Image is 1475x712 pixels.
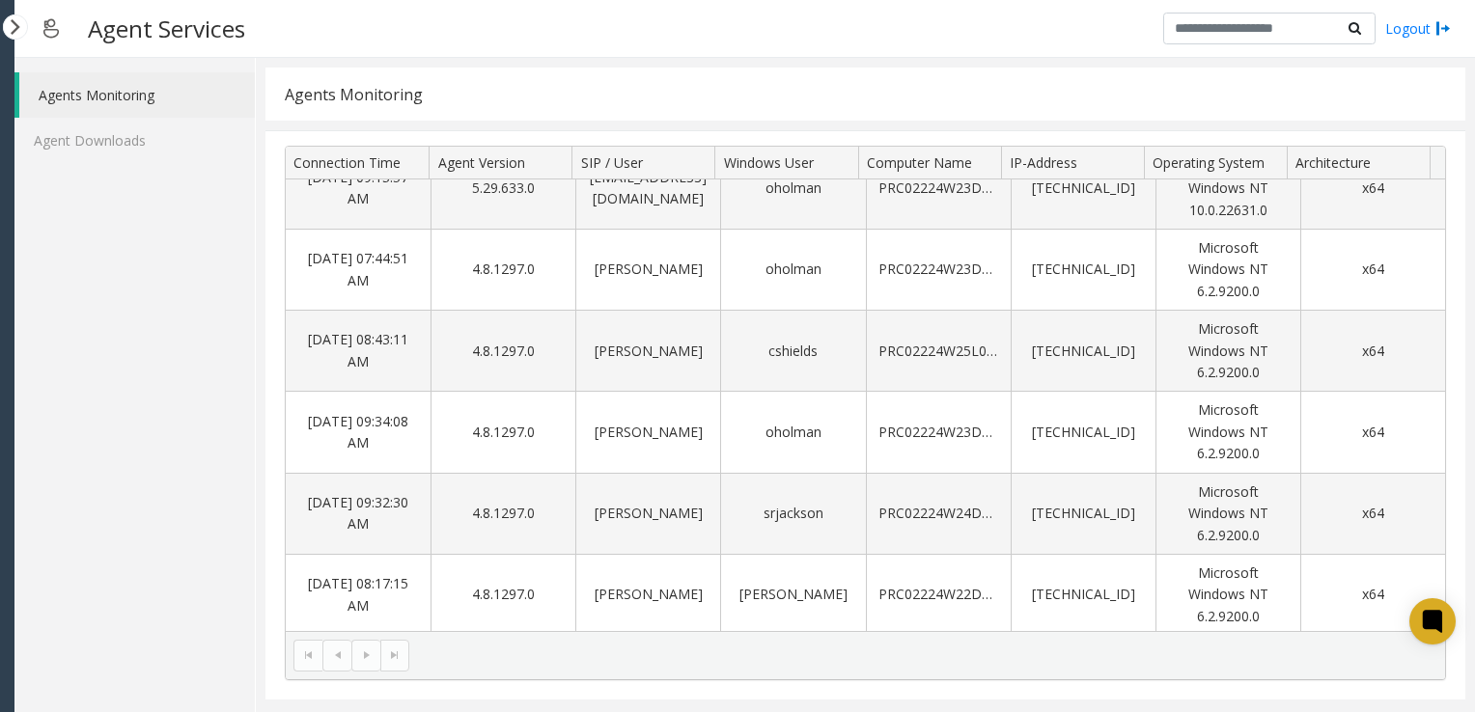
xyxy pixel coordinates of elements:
td: [TECHNICAL_ID] [1011,392,1155,473]
td: x64 [1300,555,1445,635]
td: oholman [720,392,865,473]
a: Agents Monitoring [19,72,255,118]
td: [DATE] 09:34:08 AM [286,392,431,473]
span: Connection Time [293,153,401,172]
td: [PERSON_NAME] [575,311,720,392]
td: [TECHNICAL_ID] [1011,149,1155,230]
td: 4.8.1297.0 [431,311,575,392]
td: [PERSON_NAME] [575,392,720,473]
td: 4.8.1297.0 [431,474,575,555]
td: oholman [720,230,865,311]
span: SIP / User [581,153,643,172]
td: oholman [720,149,865,230]
td: x64 [1300,311,1445,392]
td: cshields [720,311,865,392]
td: [DATE] 07:44:51 AM [286,230,431,311]
span: Windows User [724,153,814,172]
td: [DATE] 09:32:30 AM [286,474,431,555]
td: PRC02224W22D002 [866,555,1011,635]
td: [PERSON_NAME] [575,555,720,635]
td: [DATE] 09:13:57 AM [286,149,431,230]
img: logout [1435,18,1451,39]
td: Microsoft Windows NT 6.2.9200.0 [1155,474,1300,555]
td: 4.8.1297.0 [431,230,575,311]
td: [TECHNICAL_ID] [1011,230,1155,311]
td: [DATE] 08:17:15 AM [286,555,431,635]
td: Microsoft Windows NT 6.2.9200.0 [1155,230,1300,311]
td: PRC02224W23D004 [866,392,1011,473]
span: Computer Name [867,153,972,172]
td: [PERSON_NAME] [720,555,865,635]
span: Agent Version [438,153,525,172]
td: [TECHNICAL_ID] [1011,311,1155,392]
td: PRC02224W25L010 [866,311,1011,392]
td: x64 [1300,149,1445,230]
div: Data table [286,147,1445,631]
td: [DATE] 08:43:11 AM [286,311,431,392]
td: 5.29.633.0 [431,149,575,230]
span: IP-Address [1010,153,1077,172]
img: pageIcon [34,5,69,52]
div: Agents Monitoring [285,82,423,107]
td: PRC02224W23D001 [866,230,1011,311]
span: Architecture [1295,153,1371,172]
span: Operating System [1153,153,1265,172]
td: [PERSON_NAME] [575,230,720,311]
td: Microsoft Windows NT 6.2.9200.0 [1155,555,1300,635]
td: Microsoft Windows NT 10.0.22631.0 [1155,149,1300,230]
td: PRC02224W24D001 [866,474,1011,555]
a: Agent Downloads [14,118,255,163]
td: [EMAIL_ADDRESS][DOMAIN_NAME] [575,149,720,230]
td: [PERSON_NAME] [575,474,720,555]
a: Logout [1385,18,1451,39]
td: srjackson [720,474,865,555]
td: PRC02224W23D004 [866,149,1011,230]
h3: Agent Services [78,5,255,52]
td: 4.8.1297.0 [431,392,575,473]
td: 4.8.1297.0 [431,555,575,635]
td: Microsoft Windows NT 6.2.9200.0 [1155,392,1300,473]
td: [TECHNICAL_ID] [1011,474,1155,555]
td: [TECHNICAL_ID] [1011,555,1155,635]
td: Microsoft Windows NT 6.2.9200.0 [1155,311,1300,392]
td: x64 [1300,230,1445,311]
td: x64 [1300,474,1445,555]
td: x64 [1300,392,1445,473]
